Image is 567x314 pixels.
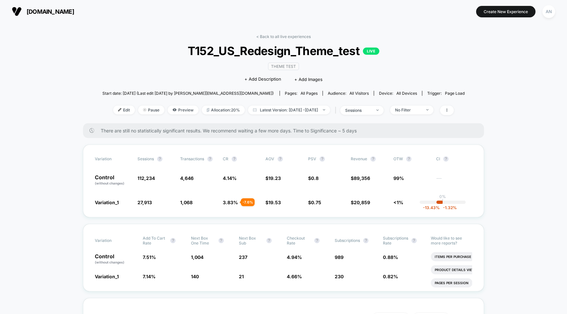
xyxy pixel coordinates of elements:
[256,34,311,39] a: < Back to all live experiences
[168,106,199,114] span: Preview
[308,200,321,205] span: $
[253,108,257,111] img: calendar
[137,200,152,205] span: 27,913
[118,108,121,111] img: edit
[143,254,156,260] span: 7.51 %
[354,200,370,205] span: 20,859
[351,175,370,181] span: $
[445,91,465,96] span: Page Load
[323,109,325,110] img: end
[239,274,244,279] span: 21
[311,200,321,205] span: 0.75
[370,156,376,162] button: ?
[354,175,370,181] span: 89,356
[383,274,398,279] span: 0.82 %
[268,63,299,70] span: Theme Test
[335,238,360,243] span: Subscriptions
[540,5,557,18] button: AN
[436,156,472,162] span: CI
[320,156,325,162] button: ?
[101,128,471,133] span: There are still no statistically significant results. We recommend waiting a few more days . Time...
[308,175,319,181] span: $
[138,106,164,114] span: Pause
[287,254,302,260] span: 4.94 %
[278,156,283,162] button: ?
[180,175,194,181] span: 4,646
[180,156,204,161] span: Transactions
[431,278,472,287] li: Pages Per Session
[95,236,131,245] span: Variation
[95,181,124,185] span: (without changes)
[265,175,281,181] span: $
[170,238,176,243] button: ?
[431,236,472,245] p: Would like to see more reports?
[137,175,155,181] span: 112,234
[335,254,344,260] span: 989
[287,236,311,245] span: Checkout Rate
[542,5,555,18] div: AN
[137,156,154,161] span: Sessions
[223,156,228,161] span: CR
[95,175,131,186] p: Control
[191,236,215,245] span: Next Box One Time
[268,200,281,205] span: 19.53
[440,205,457,210] span: -1.32 %
[376,109,379,111] img: end
[363,48,379,55] p: LIVE
[476,6,535,17] button: Create New Experience
[95,260,124,264] span: (without changes)
[351,200,370,205] span: $
[431,252,475,261] li: Items Per Purchase
[95,274,119,279] span: Variation_1
[95,200,119,205] span: Variation_1
[239,254,247,260] span: 237
[143,274,156,279] span: 7.14 %
[265,156,274,161] span: AOV
[207,108,209,112] img: rebalance
[180,200,193,205] span: 1,068
[232,156,237,162] button: ?
[439,194,446,199] p: 0%
[333,106,340,115] span: |
[239,236,263,245] span: Next Box Sub
[120,44,446,58] span: T152_US_Redesign_Theme_test
[143,108,146,111] img: end
[436,176,472,186] span: ---
[411,238,417,243] button: ?
[426,109,429,110] img: end
[207,156,213,162] button: ?
[113,106,135,114] span: Edit
[427,91,465,96] div: Trigger:
[157,156,162,162] button: ?
[244,76,281,83] span: + Add Description
[266,238,272,243] button: ?
[219,238,224,243] button: ?
[223,175,237,181] span: 4.14 %
[328,91,369,96] div: Audience:
[143,236,167,245] span: Add To Cart Rate
[363,238,368,243] button: ?
[202,106,245,114] span: Allocation: 20%
[351,156,367,161] span: Revenue
[223,200,238,205] span: 3.83 %
[396,91,417,96] span: all devices
[442,199,443,204] p: |
[393,156,430,162] span: OTW
[335,274,344,279] span: 230
[314,238,320,243] button: ?
[10,6,76,17] button: [DOMAIN_NAME]
[311,175,319,181] span: 0.8
[265,200,281,205] span: $
[308,156,316,161] span: PSV
[191,254,203,260] span: 1,004
[383,254,398,260] span: 0.88 %
[301,91,318,96] span: all pages
[191,274,199,279] span: 140
[406,156,411,162] button: ?
[294,77,323,82] span: + Add Images
[12,7,22,16] img: Visually logo
[443,156,449,162] button: ?
[374,91,422,96] span: Device:
[393,200,403,205] span: <1%
[268,175,281,181] span: 19.23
